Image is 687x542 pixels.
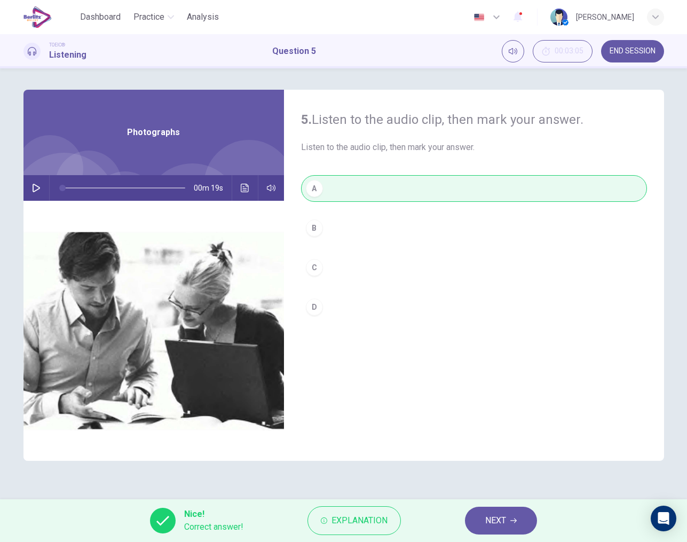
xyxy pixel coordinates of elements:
[49,41,65,49] span: TOEIC®
[331,513,388,528] span: Explanation
[601,40,664,62] button: END SESSION
[550,9,567,26] img: Profile picture
[472,13,486,21] img: en
[301,111,647,128] h4: Listen to the audio clip, then mark your answer.
[23,6,52,28] img: EduSynch logo
[80,11,121,23] span: Dashboard
[23,201,284,461] img: Photographs
[236,175,254,201] button: Click to see the audio transcription
[555,47,583,56] span: 00:03:05
[485,513,506,528] span: NEXT
[194,175,232,201] span: 00m 19s
[76,7,125,27] button: Dashboard
[502,40,524,62] div: Mute
[133,11,164,23] span: Practice
[184,508,243,521] span: Nice!
[576,11,634,23] div: [PERSON_NAME]
[129,7,178,27] button: Practice
[127,126,180,139] span: Photographs
[465,507,537,535] button: NEXT
[301,112,312,127] strong: 5.
[183,7,223,27] button: Analysis
[272,45,316,58] h1: Question 5
[49,49,86,61] h1: Listening
[610,47,656,56] span: END SESSION
[651,506,676,531] div: Open Intercom Messenger
[187,11,219,23] span: Analysis
[533,40,593,62] button: 00:03:05
[301,141,647,154] span: Listen to the audio clip, then mark your answer.
[23,6,76,28] a: EduSynch logo
[184,521,243,533] span: Correct answer!
[533,40,593,62] div: Hide
[307,506,401,535] button: Explanation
